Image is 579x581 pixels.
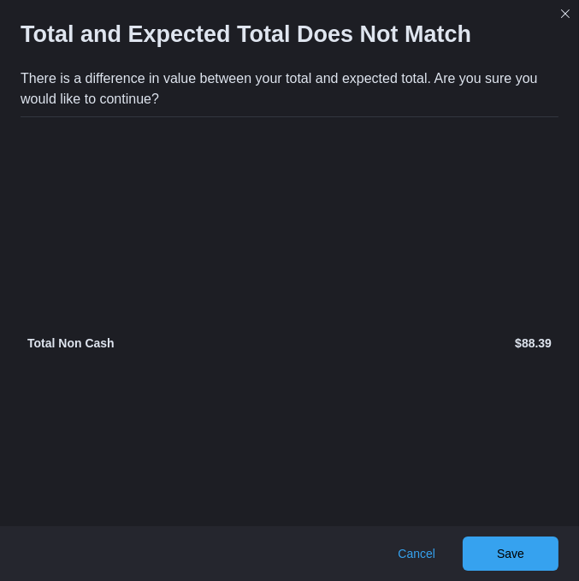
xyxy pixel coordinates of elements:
span: Save [497,545,524,562]
span: Cancel [398,545,435,562]
button: Cancel [391,537,442,571]
button: Closes this modal window [555,3,576,24]
h1: Total and Expected Total Does Not Match [21,21,471,48]
p: $88.39 [293,335,552,352]
p: Total Non Cash [27,335,287,352]
button: Save [463,537,558,571]
div: There is a difference in value between your total and expected total. Are you sure you would like... [21,68,558,110]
